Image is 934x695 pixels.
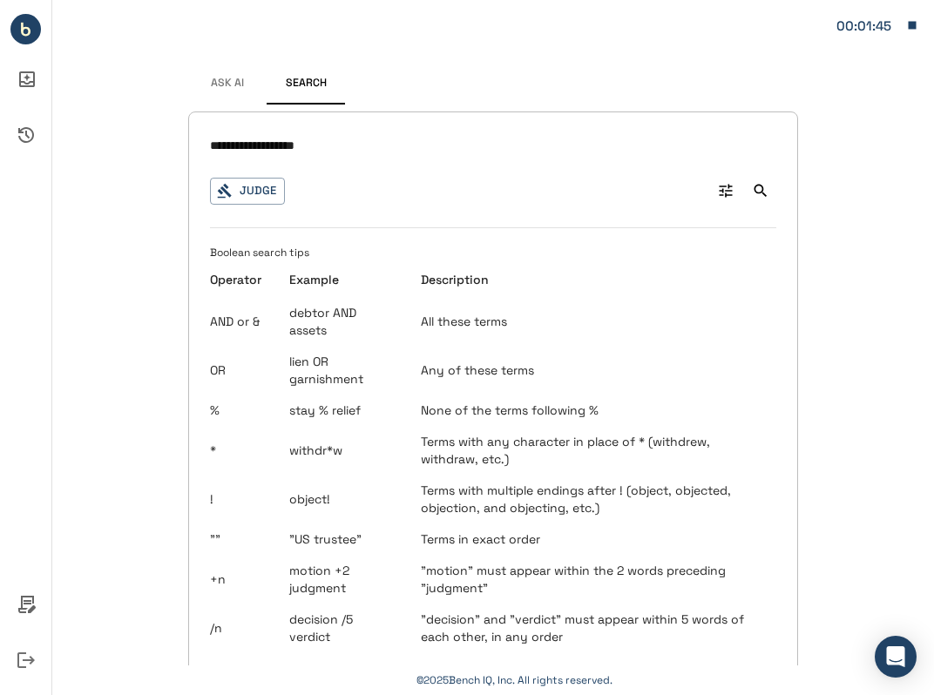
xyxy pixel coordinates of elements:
td: "decision" and "verdict" must appear within 5 words of each other, in any order [407,604,776,652]
td: OR [210,346,275,395]
button: Search [267,63,345,105]
td: None of the terms following % [407,395,776,426]
td: /n [210,604,275,652]
td: object! [275,475,407,523]
button: Matter: 101476.0001 [828,7,927,44]
td: % [210,395,275,426]
th: Example [275,262,407,297]
td: Terms with multiple endings after ! (object, objected, objection, and objecting, etc.) [407,475,776,523]
td: +n [210,555,275,604]
th: Operator [210,262,275,297]
td: lien OR garnishment [275,346,407,395]
td: "US trustee" [275,523,407,555]
td: decision /5 verdict [275,604,407,652]
span: Boolean search tips [210,246,309,273]
td: motion +2 judgment [275,555,407,604]
td: ! [210,475,275,523]
button: Judge [210,178,285,205]
td: stay % relief [275,395,407,426]
button: Search [745,175,776,206]
td: Terms with any character in place of * (withdrew, withdraw, etc.) [407,426,776,475]
td: "" [210,523,275,555]
td: AND or & [210,297,275,346]
td: debtor AND assets [275,297,407,346]
th: Description [407,262,776,297]
button: Advanced Search [710,175,741,206]
td: Terms in exact order [407,523,776,555]
td: All these terms [407,297,776,346]
td: "motion" must appear within the 2 words preceding "judgment" [407,555,776,604]
div: Open Intercom Messenger [875,636,917,678]
span: Ask AI [211,77,244,91]
td: withdr*w [275,426,407,475]
div: Matter: 101476.0001 [836,15,897,37]
td: Any of these terms [407,346,776,395]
